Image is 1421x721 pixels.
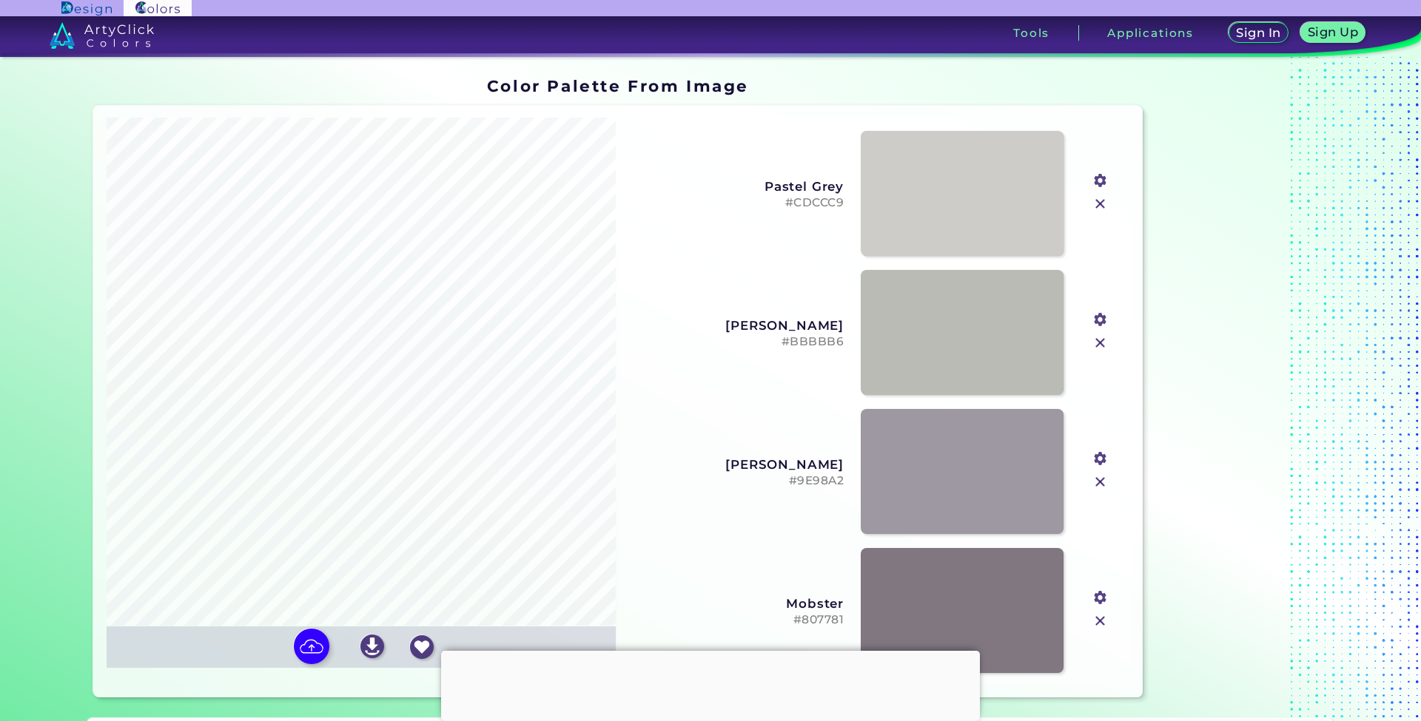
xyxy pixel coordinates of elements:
[410,635,434,659] img: icon_favourite_white.svg
[1091,334,1110,353] img: icon_close.svg
[50,22,154,49] img: logo_artyclick_colors_white.svg
[630,596,844,611] h3: Mobster
[61,1,111,16] img: ArtyClick Design logo
[630,474,844,488] h5: #9E98A2
[360,634,384,658] img: icon_download_white.svg
[1231,24,1286,42] a: Sign In
[630,318,844,333] h3: [PERSON_NAME]
[630,613,844,627] h5: #807781
[1091,612,1110,631] img: icon_close.svg
[1013,27,1049,38] h3: Tools
[1310,27,1356,38] h5: Sign Up
[1303,24,1362,42] a: Sign Up
[1091,194,1110,214] img: icon_close.svg
[1149,71,1334,703] iframe: Advertisement
[630,457,844,472] h3: [PERSON_NAME]
[630,179,844,194] h3: Pastel Grey
[630,196,844,210] h5: #CDCCC9
[294,629,329,664] img: icon picture
[441,651,980,717] iframe: Advertisement
[1107,27,1194,38] h3: Applications
[487,75,749,97] h1: Color Palette From Image
[1238,27,1279,38] h5: Sign In
[1091,473,1110,492] img: icon_close.svg
[630,335,844,349] h5: #BBBBB6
